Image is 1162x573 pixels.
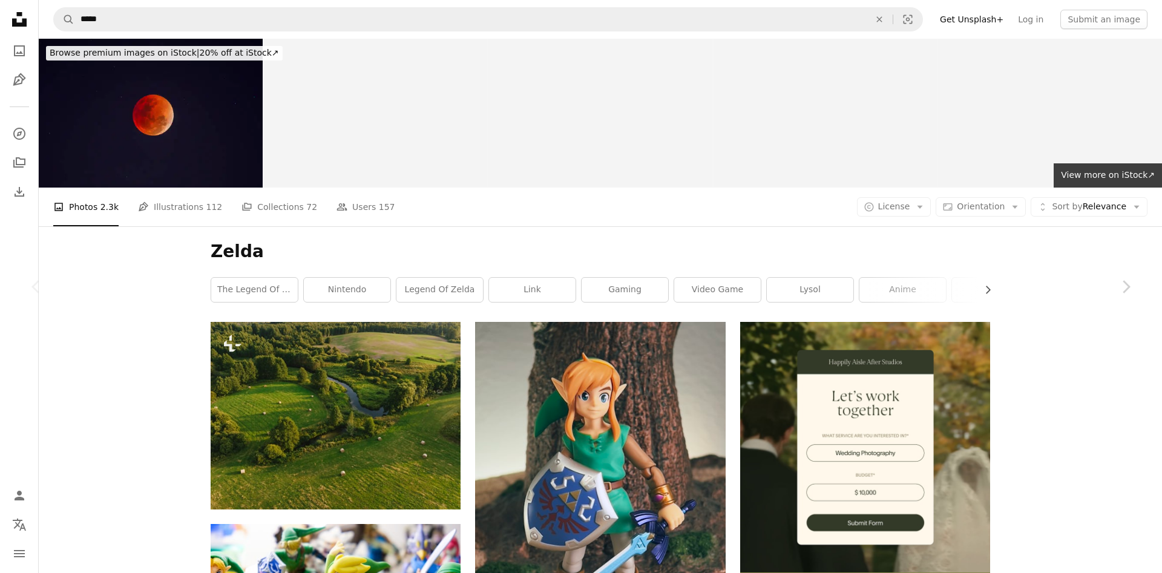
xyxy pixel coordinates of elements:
[53,7,923,31] form: Find visuals sitewide
[1011,10,1051,29] a: Log in
[138,188,222,226] a: Illustrations 112
[1061,170,1155,180] span: View more on iStock ↗
[54,8,74,31] button: Search Unsplash
[211,241,990,263] h1: Zelda
[241,188,317,226] a: Collections 72
[1089,229,1162,345] a: Next
[7,122,31,146] a: Explore
[674,278,761,302] a: video game
[767,278,853,302] a: lysol
[866,8,893,31] button: Clear
[582,278,668,302] a: gaming
[859,278,946,302] a: anime
[7,68,31,92] a: Illustrations
[304,278,390,302] a: nintendo
[206,200,223,214] span: 112
[936,197,1026,217] button: Orientation
[39,39,263,188] img: Blood Moon
[7,151,31,175] a: Collections
[952,278,1039,302] a: pokemon
[306,200,317,214] span: 72
[211,322,461,509] img: an aerial view of a lush green field
[7,512,31,537] button: Language
[957,201,1005,211] span: Orientation
[7,180,31,204] a: Download History
[7,39,31,63] a: Photos
[396,278,483,302] a: legend of zelda
[39,39,290,68] a: Browse premium images on iStock|20% off at iStock↗
[1060,10,1147,29] button: Submit an image
[740,322,990,572] img: file-1747939393036-2c53a76c450aimage
[893,8,922,31] button: Visual search
[50,48,279,57] span: 20% off at iStock ↗
[475,483,725,494] a: a toy girl holding a sign
[379,200,395,214] span: 157
[211,410,461,421] a: an aerial view of a lush green field
[211,278,298,302] a: the legend of zelda
[489,278,576,302] a: link
[933,10,1011,29] a: Get Unsplash+
[7,483,31,508] a: Log in / Sign up
[857,197,931,217] button: License
[1031,197,1147,217] button: Sort byRelevance
[1054,163,1162,188] a: View more on iStock↗
[1052,201,1082,211] span: Sort by
[1052,201,1126,213] span: Relevance
[336,188,395,226] a: Users 157
[50,48,199,57] span: Browse premium images on iStock |
[878,201,910,211] span: License
[7,542,31,566] button: Menu
[977,278,990,302] button: scroll list to the right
